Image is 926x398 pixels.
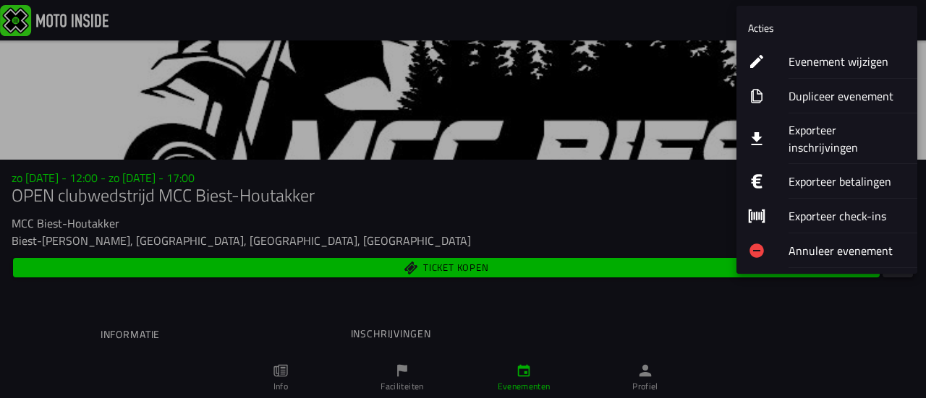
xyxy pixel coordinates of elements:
[748,53,765,70] ion-icon: create
[748,173,765,190] ion-icon: logo euro
[789,207,906,225] ion-label: Exporteer check-ins
[789,242,906,259] ion-label: Annuleer evenement
[789,53,906,70] ion-label: Evenement wijzigen
[789,121,906,156] ion-label: Exporteer inschrijvingen
[748,130,765,147] ion-icon: download
[748,20,774,35] ion-label: Acties
[748,87,765,105] ion-icon: copy
[748,242,765,259] ion-icon: remove circle
[789,173,906,190] ion-label: Exporteer betalingen
[748,207,765,225] ion-icon: barcode
[789,87,906,105] ion-label: Dupliceer evenement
